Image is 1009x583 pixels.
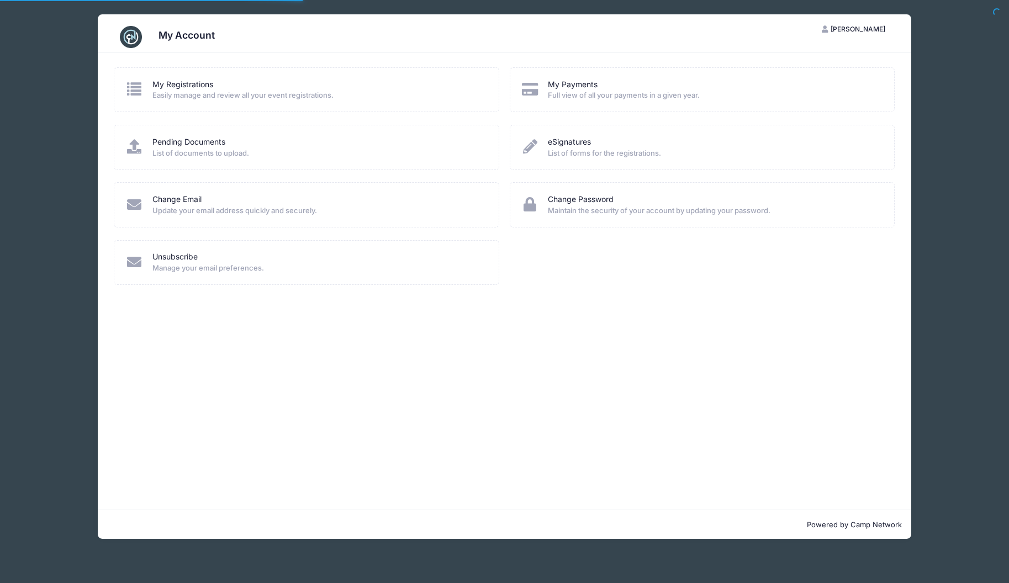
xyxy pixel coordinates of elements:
[107,520,902,531] p: Powered by Camp Network
[548,79,598,91] a: My Payments
[152,148,484,159] span: List of documents to upload.
[159,29,215,41] h3: My Account
[152,90,484,101] span: Easily manage and review all your event registrations.
[548,136,591,148] a: eSignatures
[548,194,614,205] a: Change Password
[548,205,880,216] span: Maintain the security of your account by updating your password.
[548,90,880,101] span: Full view of all your payments in a given year.
[548,148,880,159] span: List of forms for the registrations.
[152,205,484,216] span: Update your email address quickly and securely.
[812,20,895,39] button: [PERSON_NAME]
[152,79,213,91] a: My Registrations
[152,251,198,263] a: Unsubscribe
[120,26,142,48] img: CampNetwork
[152,263,484,274] span: Manage your email preferences.
[152,136,225,148] a: Pending Documents
[831,25,885,33] span: [PERSON_NAME]
[152,194,202,205] a: Change Email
